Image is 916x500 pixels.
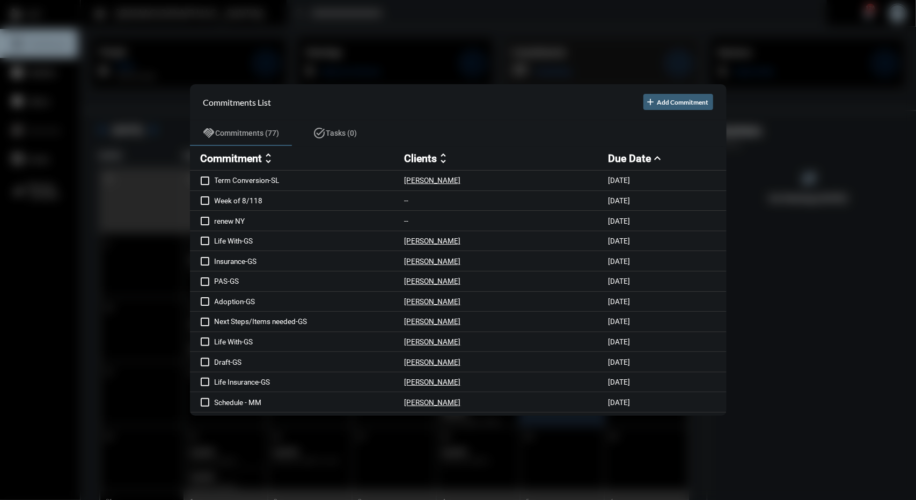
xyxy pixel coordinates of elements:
[609,277,631,285] p: [DATE]
[609,176,631,185] p: [DATE]
[609,297,631,306] p: [DATE]
[215,217,405,225] p: renew NY
[405,257,461,266] p: [PERSON_NAME]
[609,217,631,225] p: [DATE]
[215,176,405,185] p: Term Conversion-SL
[203,97,272,107] h2: Commitments List
[646,97,656,107] mat-icon: add
[215,257,405,266] p: Insurance-GS
[215,358,405,366] p: Draft-GS
[609,337,631,346] p: [DATE]
[405,152,437,165] h2: Clients
[405,217,409,225] p: --
[651,152,664,165] mat-icon: expand_less
[201,152,262,165] h2: Commitment
[215,237,405,245] p: Life With-GS
[215,196,405,205] p: Week of 8/118
[215,337,405,346] p: Life With-GS
[405,196,409,205] p: --
[609,152,651,165] h2: Due Date
[203,127,216,139] mat-icon: handshake
[609,317,631,326] p: [DATE]
[215,317,405,326] p: Next Steps/Items needed-GS
[609,196,631,205] p: [DATE]
[215,378,405,386] p: Life Insurance-GS
[609,237,631,245] p: [DATE]
[405,277,461,285] p: [PERSON_NAME]
[405,317,461,326] p: [PERSON_NAME]
[262,152,275,165] mat-icon: unfold_more
[216,129,280,137] span: Commitments (77)
[313,127,326,139] mat-icon: task_alt
[405,297,461,306] p: [PERSON_NAME]
[609,257,631,266] p: [DATE]
[215,277,405,285] p: PAS-GS
[405,398,461,407] p: [PERSON_NAME]
[215,297,405,306] p: Adoption-GS
[609,358,631,366] p: [DATE]
[643,94,713,110] button: Add Commitment
[405,358,461,366] p: [PERSON_NAME]
[609,398,631,407] p: [DATE]
[326,129,357,137] span: Tasks (0)
[215,398,405,407] p: Schedule - MM
[437,152,450,165] mat-icon: unfold_more
[405,237,461,245] p: [PERSON_NAME]
[405,176,461,185] p: [PERSON_NAME]
[405,337,461,346] p: [PERSON_NAME]
[609,378,631,386] p: [DATE]
[405,378,461,386] p: [PERSON_NAME]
